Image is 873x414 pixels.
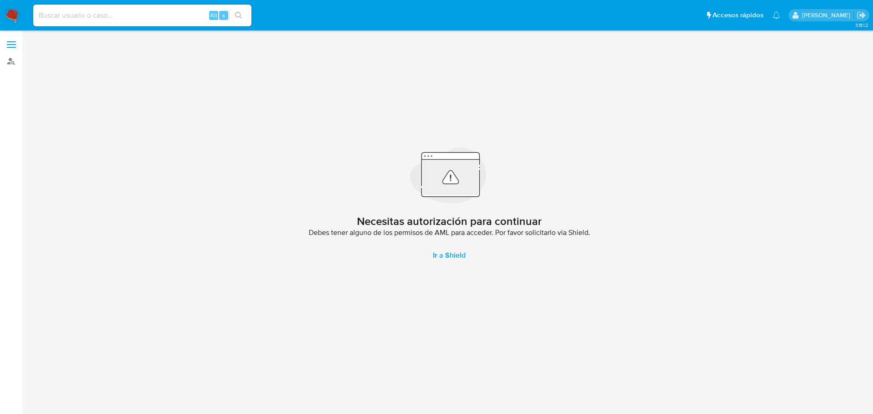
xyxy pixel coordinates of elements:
a: Notificaciones [773,11,780,19]
span: Ir a Shield [433,244,466,266]
span: s [222,11,225,20]
span: Accesos rápidos [712,10,763,20]
button: search-icon [229,9,248,22]
a: Ir a Shield [422,244,477,266]
h2: Necesitas autorización para continuar [357,214,542,228]
a: Salir [857,10,866,20]
span: Alt [210,11,217,20]
span: Debes tener alguno de los permisos de AML para acceder. Por favor solicitarlo via Shield. [309,228,590,237]
p: gloria.villasanti@mercadolibre.com [802,11,853,20]
input: Buscar usuario o caso... [33,10,251,21]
